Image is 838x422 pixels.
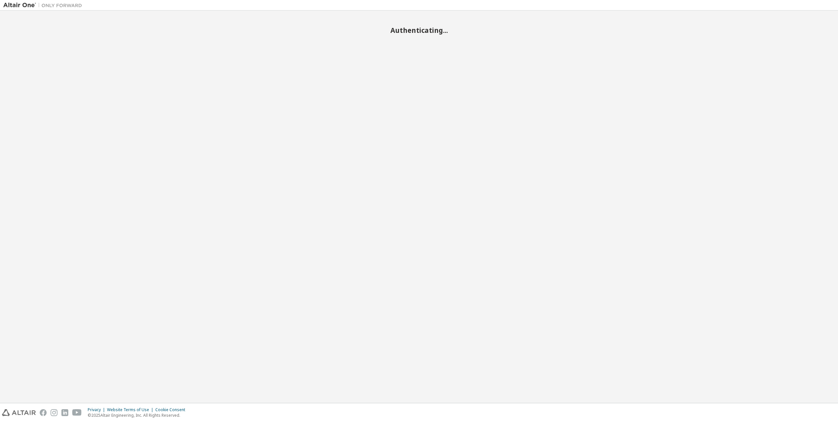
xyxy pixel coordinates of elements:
img: youtube.svg [72,409,82,416]
div: Cookie Consent [155,407,189,412]
img: facebook.svg [40,409,47,416]
img: Altair One [3,2,85,9]
div: Privacy [88,407,107,412]
img: altair_logo.svg [2,409,36,416]
div: Website Terms of Use [107,407,155,412]
p: © 2025 Altair Engineering, Inc. All Rights Reserved. [88,412,189,418]
img: linkedin.svg [61,409,68,416]
h2: Authenticating... [3,26,835,35]
img: instagram.svg [51,409,57,416]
